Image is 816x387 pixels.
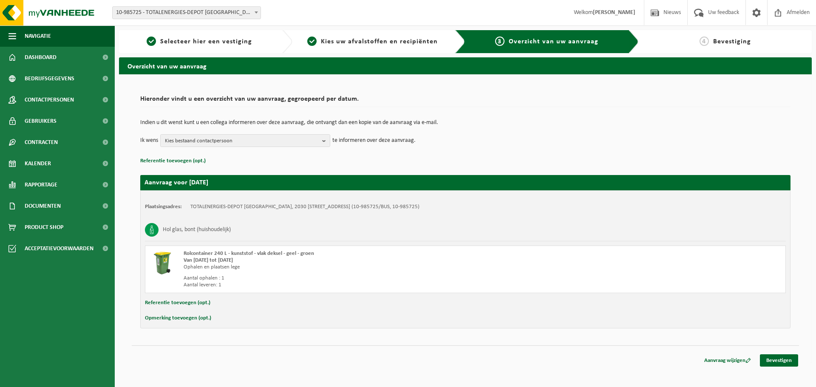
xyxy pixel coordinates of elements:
[119,57,812,74] h2: Overzicht van uw aanvraag
[25,238,93,259] span: Acceptatievoorwaarden
[147,37,156,46] span: 1
[145,297,210,308] button: Referentie toevoegen (opt.)
[698,354,757,367] a: Aanvraag wijzigen
[184,275,499,282] div: Aantal ophalen : 1
[297,37,449,47] a: 2Kies uw afvalstoffen en recipiënten
[140,96,790,107] h2: Hieronder vindt u een overzicht van uw aanvraag, gegroepeerd per datum.
[123,37,275,47] a: 1Selecteer hier een vestiging
[25,110,57,132] span: Gebruikers
[165,135,319,147] span: Kies bestaand contactpersoon
[760,354,798,367] a: Bevestigen
[190,203,419,210] td: TOTALENERGIES-DEPOT [GEOGRAPHIC_DATA], 2030 [STREET_ADDRESS] (10-985725/BUS, 10-985725)
[25,217,63,238] span: Product Shop
[160,38,252,45] span: Selecteer hier een vestiging
[25,174,57,195] span: Rapportage
[25,195,61,217] span: Documenten
[25,68,74,89] span: Bedrijfsgegevens
[25,47,57,68] span: Dashboard
[145,204,182,209] strong: Plaatsingsadres:
[509,38,598,45] span: Overzicht van uw aanvraag
[144,179,208,186] strong: Aanvraag voor [DATE]
[184,251,314,256] span: Rolcontainer 240 L - kunststof - vlak deksel - geel - groen
[184,257,233,263] strong: Van [DATE] tot [DATE]
[113,7,261,19] span: 10-985725 - TOTALENERGIES-DEPOT ANTWERPEN - ANTWERPEN
[160,134,330,147] button: Kies bestaand contactpersoon
[140,134,158,147] p: Ik wens
[700,37,709,46] span: 4
[112,6,261,19] span: 10-985725 - TOTALENERGIES-DEPOT ANTWERPEN - ANTWERPEN
[25,132,58,153] span: Contracten
[332,134,416,147] p: te informeren over deze aanvraag.
[140,155,206,167] button: Referentie toevoegen (opt.)
[495,37,504,46] span: 3
[25,25,51,47] span: Navigatie
[140,120,790,126] p: Indien u dit wenst kunt u een collega informeren over deze aanvraag, die ontvangt dan een kopie v...
[25,89,74,110] span: Contactpersonen
[163,223,231,237] h3: Hol glas, bont (huishoudelijk)
[150,250,175,276] img: WB-0240-HPE-GN-50.png
[593,9,635,16] strong: [PERSON_NAME]
[713,38,751,45] span: Bevestiging
[307,37,317,46] span: 2
[145,313,211,324] button: Opmerking toevoegen (opt.)
[25,153,51,174] span: Kalender
[321,38,438,45] span: Kies uw afvalstoffen en recipiënten
[184,264,499,271] div: Ophalen en plaatsen lege
[184,282,499,288] div: Aantal leveren: 1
